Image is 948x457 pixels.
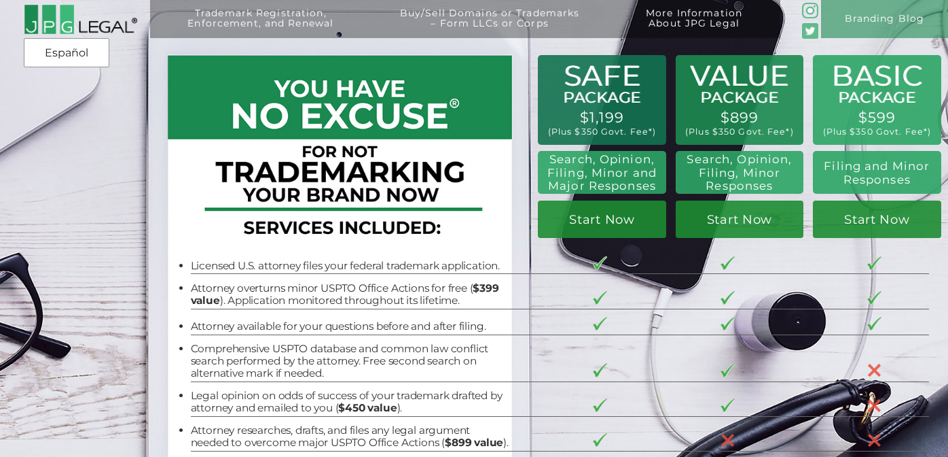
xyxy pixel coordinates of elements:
img: checkmark-border-3.png [867,256,881,270]
img: checkmark-border-3.png [593,256,607,270]
img: X-30-3.png [867,399,881,413]
img: checkmark-border-3.png [721,399,735,412]
img: checkmark-border-3.png [721,317,735,331]
img: checkmark-border-3.png [593,317,607,331]
a: Start Now [676,201,803,238]
img: X-30-3.png [721,433,735,447]
img: glyph-logo_May2016-green3-90.png [802,3,818,18]
a: Español [28,41,105,65]
b: $899 value [445,436,503,449]
a: Start Now [813,201,941,238]
img: 2016-logo-black-letters-3-r.png [24,4,138,35]
li: Licensed U.S. attorney files your federal trademark application. [191,260,510,272]
h2: Search, Opinion, Filing, Minor and Major Responses [544,153,661,193]
li: Legal opinion on odds of success of your trademark drafted by attorney and emailed to you ( ). [191,390,510,414]
img: checkmark-border-3.png [593,399,607,412]
img: checkmark-border-3.png [593,291,607,305]
li: Attorney available for your questions before and after filing. [191,320,510,333]
img: checkmark-border-3.png [593,363,607,377]
img: X-30-3.png [867,363,881,377]
img: checkmark-border-3.png [721,256,735,270]
li: Comprehensive USPTO database and common law conflict search performed by the attorney. Free secon... [191,343,510,379]
li: Attorney researches, drafts, and files any legal argument needed to overcome major USPTO Office A... [191,424,510,449]
b: $450 value [338,401,397,414]
img: checkmark-border-3.png [721,363,735,377]
h2: Filing and Minor Responses [820,160,933,186]
a: Buy/Sell Domains or Trademarks– Form LLCs or Corps [371,8,608,46]
img: checkmark-border-3.png [593,433,607,447]
img: checkmark-border-3.png [721,291,735,305]
b: $399 value [191,282,499,307]
a: More InformationAbout JPG Legal [617,8,771,46]
img: checkmark-border-3.png [867,317,881,331]
img: Twitter_Social_Icon_Rounded_Square_Color-mid-green3-90.png [802,23,818,39]
h2: Search, Opinion, Filing, Minor Responses [683,153,796,193]
a: Start Now [538,201,666,238]
li: Attorney overturns minor USPTO Office Actions for free ( ). Application monitored throughout its ... [191,282,510,307]
img: checkmark-border-3.png [867,291,881,305]
a: Trademark Registration,Enforcement, and Renewal [160,8,363,46]
img: X-30-3.png [867,433,881,447]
